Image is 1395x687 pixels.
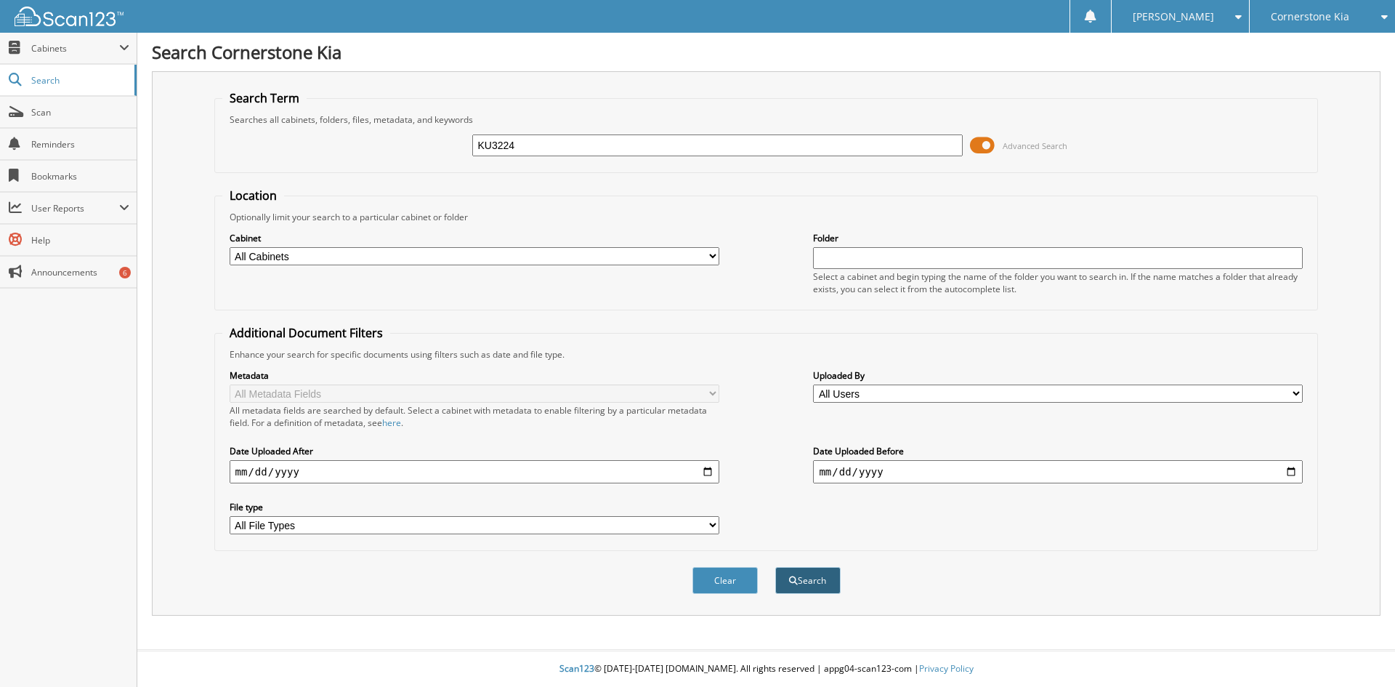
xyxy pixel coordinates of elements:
[919,662,974,675] a: Privacy Policy
[31,266,129,278] span: Announcements
[222,348,1311,361] div: Enhance your search for specific documents using filters such as date and file type.
[230,404,719,429] div: All metadata fields are searched by default. Select a cabinet with metadata to enable filtering b...
[119,267,131,278] div: 6
[813,232,1303,244] label: Folder
[230,460,719,483] input: start
[222,90,307,106] legend: Search Term
[222,211,1311,223] div: Optionally limit your search to a particular cabinet or folder
[559,662,594,675] span: Scan123
[152,40,1380,64] h1: Search Cornerstone Kia
[1322,617,1395,687] iframe: Chat Widget
[230,445,719,457] label: Date Uploaded After
[222,325,390,341] legend: Additional Document Filters
[31,74,127,87] span: Search
[775,567,841,594] button: Search
[15,7,124,26] img: scan123-logo-white.svg
[1003,140,1067,151] span: Advanced Search
[222,113,1311,126] div: Searches all cabinets, folders, files, metadata, and keywords
[31,138,129,150] span: Reminders
[31,202,119,214] span: User Reports
[31,106,129,118] span: Scan
[31,170,129,182] span: Bookmarks
[230,232,719,244] label: Cabinet
[813,270,1303,295] div: Select a cabinet and begin typing the name of the folder you want to search in. If the name match...
[1133,12,1214,21] span: [PERSON_NAME]
[813,369,1303,382] label: Uploaded By
[222,188,284,204] legend: Location
[230,501,719,513] label: File type
[692,567,758,594] button: Clear
[31,234,129,246] span: Help
[813,445,1303,457] label: Date Uploaded Before
[382,417,401,429] a: here
[230,369,719,382] label: Metadata
[813,460,1303,483] input: end
[1271,12,1349,21] span: Cornerstone Kia
[137,651,1395,687] div: © [DATE]-[DATE] [DOMAIN_NAME]. All rights reserved | appg04-scan123-com |
[31,42,119,55] span: Cabinets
